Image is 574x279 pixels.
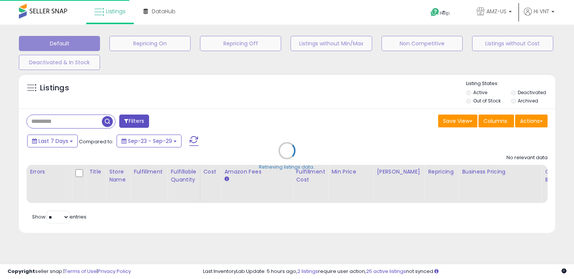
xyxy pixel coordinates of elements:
[434,269,439,274] i: Click here to read more about un-synced listings.
[65,268,97,275] a: Terms of Use
[203,268,566,275] div: Last InventoryLab Update: 5 hours ago, require user action, not synced.
[291,36,372,51] button: Listings without Min/Max
[430,8,440,17] i: Get Help
[440,10,450,16] span: Help
[200,36,281,51] button: Repricing Off
[524,8,554,25] a: Hi VNT
[8,268,35,275] strong: Copyright
[259,164,315,170] div: Retrieving listings data..
[534,8,549,15] span: Hi VNT
[486,8,506,15] span: AMZ-US
[297,268,318,275] a: 2 listings
[425,2,465,25] a: Help
[19,36,100,51] button: Default
[109,36,191,51] button: Repricing On
[19,55,100,70] button: Deactivated & In Stock
[98,268,131,275] a: Privacy Policy
[106,8,126,15] span: Listings
[366,268,406,275] a: 25 active listings
[8,268,131,275] div: seller snap | |
[382,36,463,51] button: Non Competitive
[152,8,175,15] span: DataHub
[472,36,553,51] button: Listings without Cost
